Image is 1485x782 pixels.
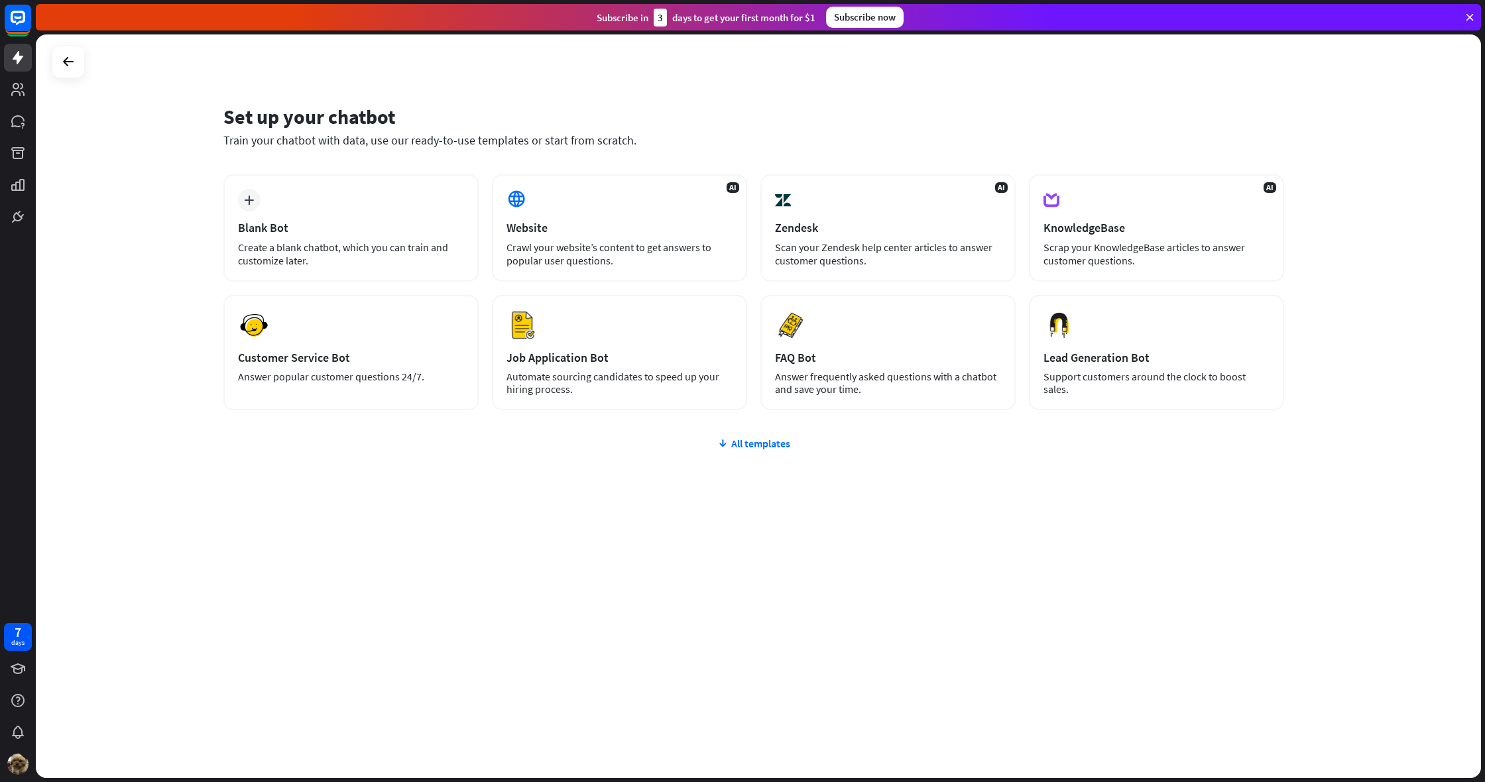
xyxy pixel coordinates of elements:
[1043,241,1270,267] div: Scrap your KnowledgeBase articles to answer customer questions.
[775,220,1001,235] div: Zendesk
[654,9,667,27] div: 3
[995,182,1008,193] span: AI
[1043,370,1270,396] div: Support customers around the clock to boost sales.
[597,9,815,27] div: Subscribe in days to get your first month for $1
[11,638,25,647] div: days
[775,350,1001,365] div: FAQ Bot
[238,370,464,383] div: Answer popular customer questions 24/7.
[223,133,1284,148] div: Train your chatbot with data, use our ready-to-use templates or start from scratch.
[775,370,1001,396] div: Answer frequently asked questions with a chatbot and save your time.
[506,241,733,267] div: Crawl your website’s content to get answers to popular user questions.
[1043,350,1270,365] div: Lead Generation Bot
[775,241,1001,267] div: Scan your Zendesk help center articles to answer customer questions.
[244,195,254,205] i: plus
[727,182,739,193] span: AI
[826,7,904,28] div: Subscribe now
[238,241,464,267] div: Create a blank chatbot, which you can train and customize later.
[506,220,733,235] div: Website
[1043,220,1270,235] div: KnowledgeBase
[506,350,733,365] div: Job Application Bot
[15,626,21,638] div: 7
[4,623,32,651] a: 7 days
[238,350,464,365] div: Customer Service Bot
[223,104,1284,129] div: Set up your chatbot
[238,220,464,235] div: Blank Bot
[223,437,1284,450] div: All templates
[506,370,733,396] div: Automate sourcing candidates to speed up your hiring process.
[1264,182,1276,193] span: AI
